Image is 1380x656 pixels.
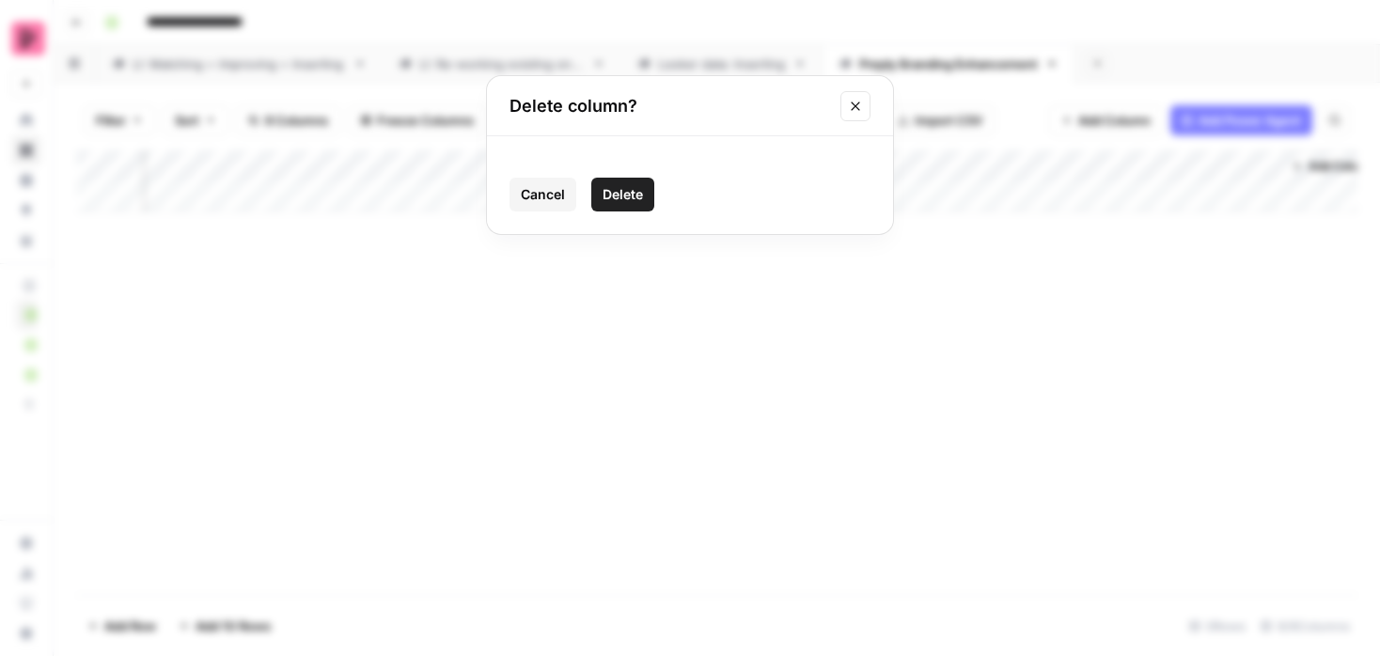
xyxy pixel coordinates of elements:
span: Delete [603,185,643,204]
span: Cancel [521,185,565,204]
button: Cancel [510,178,576,211]
button: Close modal [840,91,870,121]
button: Delete [591,178,654,211]
h2: Delete column? [510,93,829,119]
